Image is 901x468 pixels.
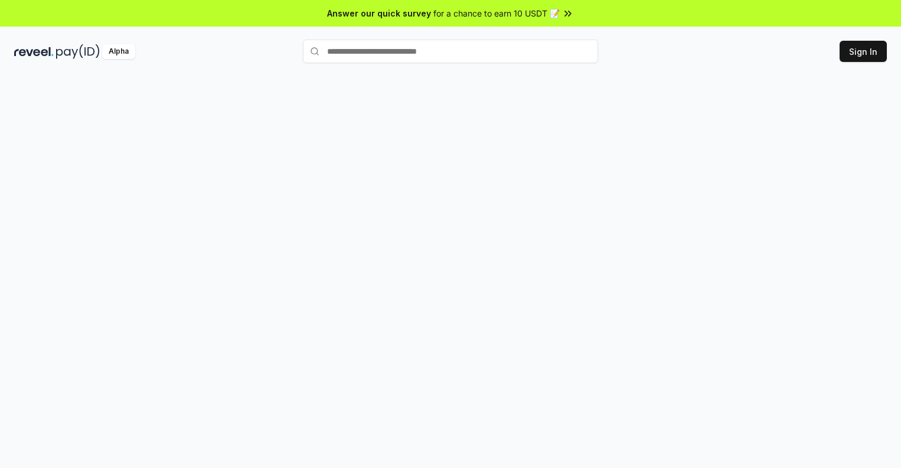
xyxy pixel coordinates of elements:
[327,7,431,19] span: Answer our quick survey
[102,44,135,59] div: Alpha
[14,44,54,59] img: reveel_dark
[840,41,887,62] button: Sign In
[433,7,560,19] span: for a chance to earn 10 USDT 📝
[56,44,100,59] img: pay_id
